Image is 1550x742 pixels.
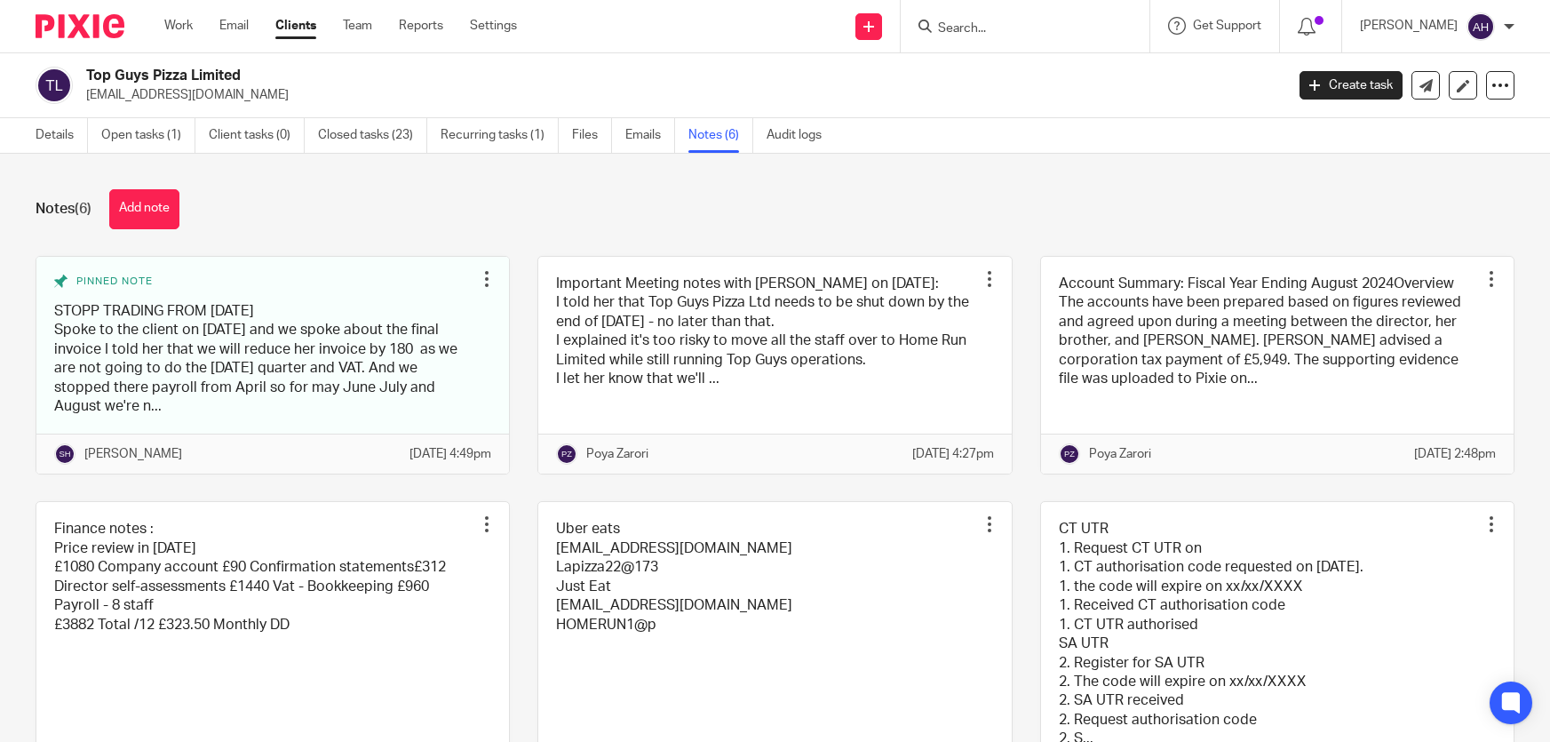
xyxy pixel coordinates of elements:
a: Open tasks (1) [101,118,195,153]
span: (6) [75,202,91,216]
a: Settings [470,17,517,35]
p: [DATE] 2:48pm [1414,445,1496,463]
span: Get Support [1193,20,1261,32]
a: Emails [625,118,675,153]
p: [DATE] 4:27pm [912,445,994,463]
img: svg%3E [1059,443,1080,465]
a: Files [572,118,612,153]
a: Reports [399,17,443,35]
a: Details [36,118,88,153]
a: Client tasks (0) [209,118,305,153]
p: [EMAIL_ADDRESS][DOMAIN_NAME] [86,86,1273,104]
div: Pinned note [54,275,473,289]
img: svg%3E [556,443,577,465]
img: svg%3E [1467,12,1495,41]
p: [PERSON_NAME] [1360,17,1458,35]
a: Closed tasks (23) [318,118,427,153]
a: Create task [1300,71,1403,100]
p: [DATE] 4:49pm [409,445,491,463]
a: Clients [275,17,316,35]
p: Poya Zarori [586,445,648,463]
h2: Top Guys Pizza Limited [86,67,1036,85]
p: Poya Zarori [1089,445,1151,463]
img: Pixie [36,14,124,38]
img: svg%3E [36,67,73,104]
a: Notes (6) [688,118,753,153]
a: Team [343,17,372,35]
a: Audit logs [767,118,835,153]
img: svg%3E [54,443,76,465]
input: Search [936,21,1096,37]
h1: Notes [36,200,91,219]
a: Email [219,17,249,35]
p: [PERSON_NAME] [84,445,182,463]
a: Recurring tasks (1) [441,118,559,153]
button: Add note [109,189,179,229]
a: Work [164,17,193,35]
